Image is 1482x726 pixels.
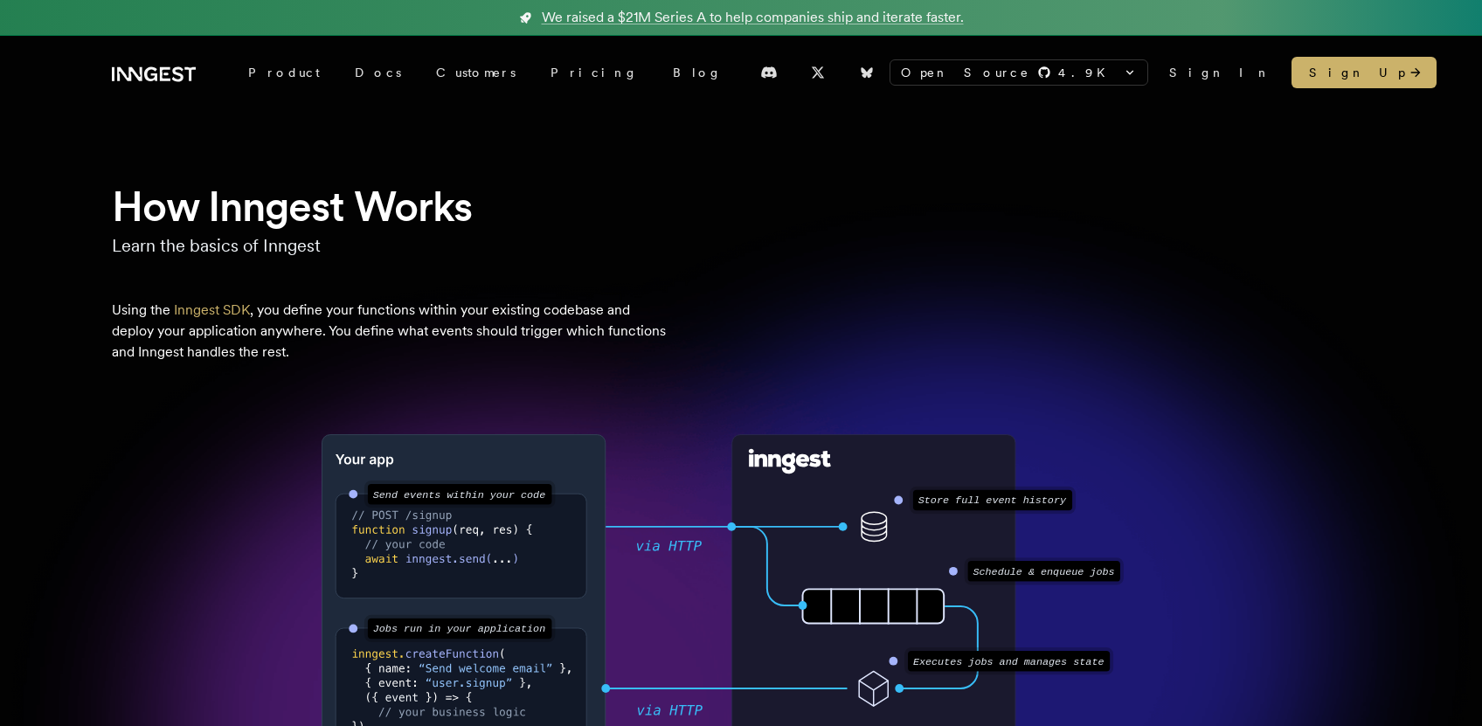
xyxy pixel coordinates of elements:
a: Sign In [1169,64,1271,81]
text: Send events within your code [373,489,545,501]
a: Customers [419,57,533,88]
p: Using the , you define your functions within your existing codebase and deploy your application a... [112,300,671,363]
div: Product [231,57,337,88]
text: Schedule & enqueue jobs [973,566,1114,578]
a: Bluesky [848,59,886,86]
a: X [799,59,837,86]
span: Open Source [901,64,1030,81]
h1: How Inngest Works [112,179,1370,233]
a: Inngest SDK [174,301,250,318]
span: 4.9 K [1058,64,1116,81]
text: Jobs run in your application [373,624,545,636]
a: Docs [337,57,419,88]
p: Learn the basics of Inngest [112,233,1370,258]
text: Store full event history [918,495,1067,508]
a: Sign Up [1292,57,1437,88]
a: Blog [655,57,739,88]
a: Pricing [533,57,655,88]
a: Discord [750,59,788,86]
span: We raised a $21M Series A to help companies ship and iterate faster. [542,7,964,28]
text: Executes jobs and manages state [913,656,1105,668]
